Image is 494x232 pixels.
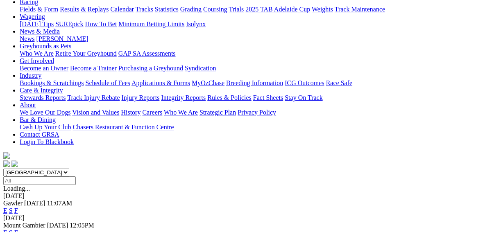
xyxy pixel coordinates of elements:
[20,20,54,27] a: [DATE] Tips
[24,200,45,207] span: [DATE]
[20,72,41,79] a: Industry
[155,6,179,13] a: Statistics
[326,79,352,86] a: Race Safe
[253,94,283,101] a: Fact Sheets
[20,6,491,13] div: Racing
[118,65,183,72] a: Purchasing a Greyhound
[3,200,23,207] span: Gawler
[20,57,54,64] a: Get Involved
[20,50,491,57] div: Greyhounds as Pets
[3,214,491,222] div: [DATE]
[20,43,71,50] a: Greyhounds as Pets
[118,20,184,27] a: Minimum Betting Limits
[192,79,224,86] a: MyOzChase
[36,35,88,42] a: [PERSON_NAME]
[226,79,283,86] a: Breeding Information
[20,131,59,138] a: Contact GRSA
[199,109,236,116] a: Strategic Plan
[20,94,66,101] a: Stewards Reports
[20,79,84,86] a: Bookings & Scratchings
[72,109,119,116] a: Vision and Values
[185,65,216,72] a: Syndication
[20,124,71,131] a: Cash Up Your Club
[285,94,322,101] a: Stay On Track
[20,109,491,116] div: About
[312,6,333,13] a: Weights
[118,50,176,57] a: GAP SA Assessments
[20,6,58,13] a: Fields & Form
[20,65,68,72] a: Become an Owner
[20,109,70,116] a: We Love Our Dogs
[20,116,56,123] a: Bar & Dining
[20,35,34,42] a: News
[20,20,491,28] div: Wagering
[55,20,83,27] a: SUREpick
[20,65,491,72] div: Get Involved
[161,94,206,101] a: Integrity Reports
[207,94,252,101] a: Rules & Policies
[20,50,54,57] a: Who We Are
[70,222,94,229] span: 12:05PM
[136,6,153,13] a: Tracks
[121,94,159,101] a: Injury Reports
[20,35,491,43] div: News & Media
[20,13,45,20] a: Wagering
[3,192,491,200] div: [DATE]
[20,87,63,94] a: Care & Integrity
[67,94,120,101] a: Track Injury Rebate
[164,109,198,116] a: Who We Are
[3,176,76,185] input: Select date
[20,28,60,35] a: News & Media
[203,6,227,13] a: Coursing
[3,160,10,167] img: facebook.svg
[238,109,276,116] a: Privacy Policy
[20,138,74,145] a: Login To Blackbook
[142,109,162,116] a: Careers
[20,124,491,131] div: Bar & Dining
[47,200,73,207] span: 11:07AM
[20,101,36,108] a: About
[3,185,30,192] span: Loading...
[73,124,174,131] a: Chasers Restaurant & Function Centre
[180,6,202,13] a: Grading
[47,222,68,229] span: [DATE]
[110,6,134,13] a: Calendar
[131,79,190,86] a: Applications & Forms
[85,79,130,86] a: Schedule of Fees
[85,20,117,27] a: How To Bet
[245,6,310,13] a: 2025 TAB Adelaide Cup
[70,65,117,72] a: Become a Trainer
[9,207,13,214] a: S
[121,109,140,116] a: History
[60,6,109,13] a: Results & Replays
[20,79,491,87] div: Industry
[3,222,45,229] span: Mount Gambier
[3,207,7,214] a: E
[55,50,117,57] a: Retire Your Greyhound
[20,94,491,101] div: Care & Integrity
[229,6,244,13] a: Trials
[285,79,324,86] a: ICG Outcomes
[14,207,18,214] a: F
[11,160,18,167] img: twitter.svg
[335,6,385,13] a: Track Maintenance
[186,20,206,27] a: Isolynx
[3,152,10,159] img: logo-grsa-white.png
